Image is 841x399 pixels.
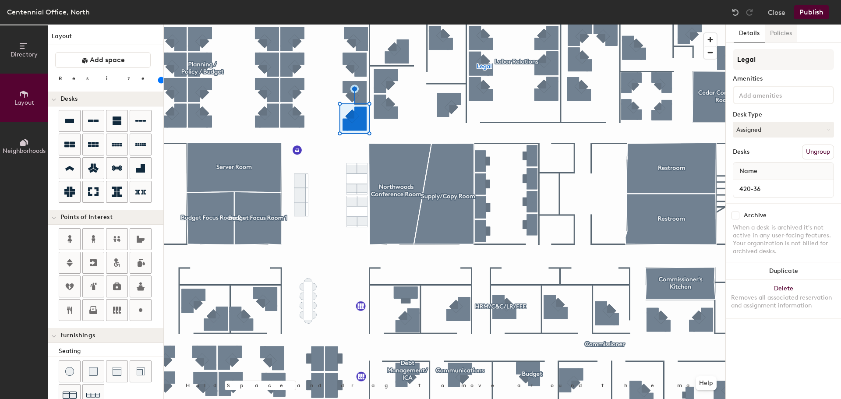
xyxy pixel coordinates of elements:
button: Help [696,376,717,390]
img: Stool [65,367,74,376]
div: Resize [59,75,155,82]
input: Add amenities [737,89,816,100]
button: Publish [794,5,829,19]
button: Assigned [733,122,834,138]
button: Duplicate [726,262,841,280]
div: When a desk is archived it's not active in any user-facing features. Your organization is not bil... [733,224,834,255]
div: Removes all associated reservation and assignment information [731,294,836,310]
span: Neighborhoods [3,147,46,155]
button: Close [768,5,785,19]
button: Couch (middle) [106,360,128,382]
input: Unnamed desk [735,183,832,195]
span: Desks [60,95,78,102]
div: Seating [59,346,163,356]
h1: Layout [48,32,163,45]
img: Undo [731,8,740,17]
button: Stool [59,360,81,382]
div: Archive [744,212,767,219]
button: Policies [765,25,797,42]
button: DeleteRemoves all associated reservation and assignment information [726,280,841,318]
img: Cushion [89,367,98,376]
button: Details [734,25,765,42]
img: Redo [745,8,754,17]
div: Desks [733,148,749,155]
div: Desk Type [733,111,834,118]
button: Cushion [82,360,104,382]
span: Furnishings [60,332,95,339]
img: Couch (middle) [113,367,121,376]
img: Couch (corner) [136,367,145,376]
span: Name [735,163,762,179]
button: Couch (corner) [130,360,152,382]
button: Add space [55,52,151,68]
div: Amenities [733,75,834,82]
button: Ungroup [802,145,834,159]
div: Centennial Office, North [7,7,90,18]
span: Directory [11,51,38,58]
span: Points of Interest [60,214,113,221]
span: Layout [14,99,34,106]
span: Add space [90,56,125,64]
